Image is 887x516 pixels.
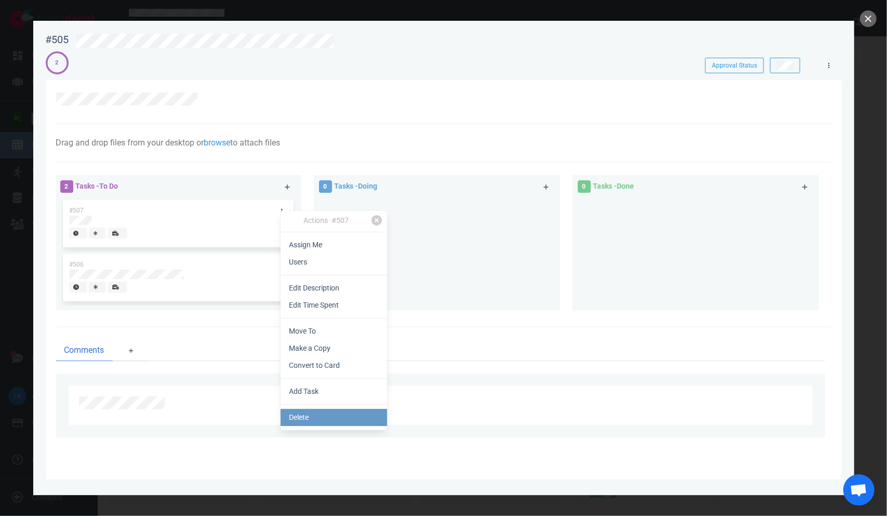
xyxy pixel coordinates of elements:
a: Delete [281,409,387,426]
div: 2 [56,59,59,68]
div: Open de chat [843,474,875,506]
span: 0 [319,180,332,193]
a: Add Task [281,383,387,400]
a: Assign Me [281,236,387,254]
span: Tasks - Done [593,182,634,190]
a: browse [204,138,231,148]
span: #507 [69,207,84,214]
a: Convert to Card [281,357,387,374]
div: #505 [46,33,69,46]
span: Drag and drop files from your desktop or [56,138,204,148]
div: Actions · #507 [281,215,372,228]
span: 0 [578,180,591,193]
span: 2 [60,180,73,193]
span: to attach files [231,138,281,148]
span: #506 [69,261,84,268]
a: Move To [281,323,387,340]
span: Comments [64,344,104,356]
a: Edit Description [281,280,387,297]
a: Users [281,254,387,271]
button: Approval Status [705,58,764,73]
span: Tasks - Doing [335,182,378,190]
span: Tasks - To Do [76,182,118,190]
a: Make a Copy [281,340,387,357]
button: close [860,10,877,27]
a: Edit Time Spent [281,297,387,314]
